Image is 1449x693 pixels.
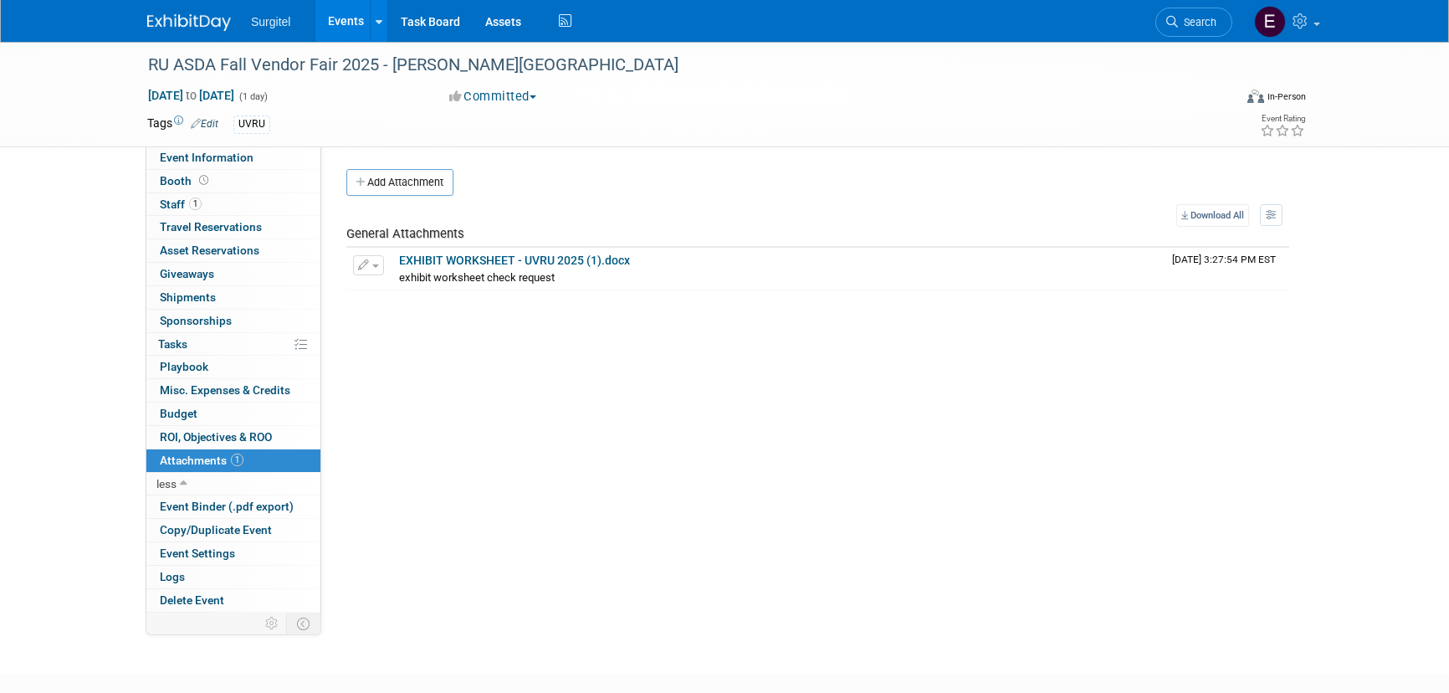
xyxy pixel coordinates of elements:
span: 1 [189,198,202,210]
a: Logs [146,566,320,588]
td: Upload Timestamp [1165,248,1289,290]
div: In-Person [1267,90,1306,103]
span: Logs [160,570,185,583]
span: (1 day) [238,91,268,102]
span: Asset Reservations [160,244,259,257]
span: less [156,477,177,490]
a: less [146,473,320,495]
td: Toggle Event Tabs [287,613,321,634]
img: Format-Inperson.png [1247,90,1264,103]
a: Event Information [146,146,320,169]
span: Event Binder (.pdf export) [160,500,294,513]
a: Edit [191,118,218,130]
img: Event Coordinator [1254,6,1286,38]
a: Giveaways [146,263,320,285]
span: Search [1178,16,1216,28]
td: Tags [147,115,218,134]
span: Misc. Expenses & Credits [160,383,290,397]
span: Copy/Duplicate Event [160,523,272,536]
div: Event Rating [1260,115,1305,123]
a: Copy/Duplicate Event [146,519,320,542]
span: General Attachments [346,226,464,241]
span: Booth not reserved yet [196,174,212,187]
button: Add Attachment [346,169,453,196]
a: Event Binder (.pdf export) [146,495,320,518]
span: exhibit worksheet check request [399,271,555,284]
a: Attachments1 [146,449,320,472]
span: Attachments [160,454,243,467]
a: Sponsorships [146,310,320,332]
a: Search [1155,8,1232,37]
a: Staff1 [146,193,320,216]
a: Booth [146,170,320,192]
span: Shipments [160,290,216,304]
button: Committed [443,88,543,105]
span: Budget [160,407,197,420]
span: Staff [160,198,202,211]
a: Delete Event [146,589,320,612]
span: Event Information [160,151,253,164]
a: Asset Reservations [146,239,320,262]
div: Event Format [1134,87,1306,112]
a: ROI, Objectives & ROO [146,426,320,449]
span: Delete Event [160,593,224,607]
span: Playbook [160,360,208,373]
span: Travel Reservations [160,220,262,234]
span: Upload Timestamp [1172,254,1276,265]
a: Travel Reservations [146,216,320,239]
span: Giveaways [160,267,214,280]
img: ExhibitDay [147,14,231,31]
div: RU ASDA Fall Vendor Fair 2025 - [PERSON_NAME][GEOGRAPHIC_DATA] [142,50,1207,80]
span: to [183,89,199,102]
a: Tasks [146,333,320,356]
span: [DATE] [DATE] [147,88,235,103]
div: UVRU [233,116,270,133]
span: ROI, Objectives & ROO [160,430,272,444]
span: Booth [160,174,212,187]
a: Shipments [146,286,320,309]
a: Misc. Expenses & Credits [146,379,320,402]
a: Budget [146,403,320,425]
a: Event Settings [146,542,320,565]
span: Event Settings [160,547,235,560]
span: 1 [231,454,243,466]
a: Download All [1176,204,1249,227]
a: Playbook [146,356,320,378]
span: Tasks [158,337,187,351]
span: Surgitel [251,15,290,28]
a: EXHIBIT WORKSHEET - UVRU 2025 (1).docx [399,254,630,267]
td: Personalize Event Tab Strip [258,613,287,634]
span: Sponsorships [160,314,232,327]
